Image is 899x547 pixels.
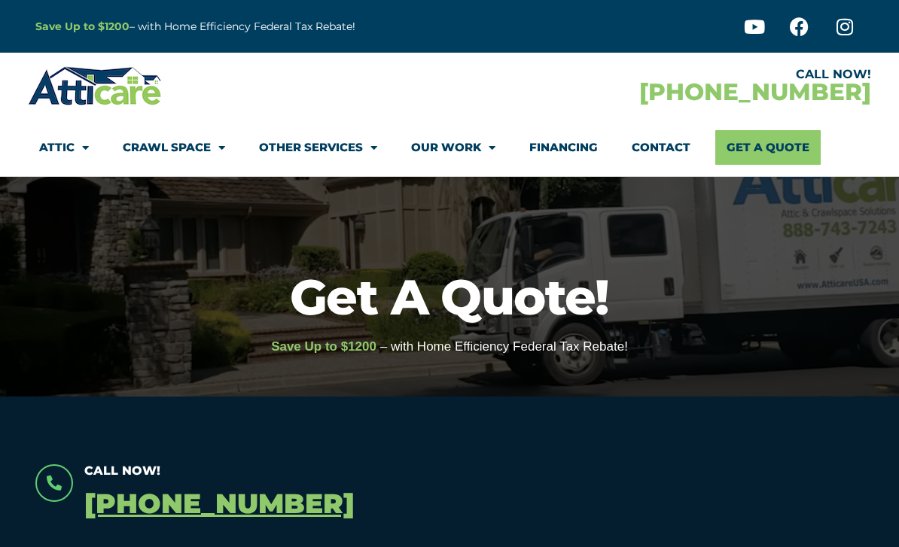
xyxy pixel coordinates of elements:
h1: Get A Quote! [8,272,891,321]
span: Save Up to $1200 [271,339,376,354]
a: Get A Quote [715,130,821,165]
span: – with Home Efficiency Federal Tax Rebate! [380,339,628,354]
a: Attic [39,130,89,165]
div: CALL NOW! [449,68,871,81]
nav: Menu [39,130,860,165]
a: Our Work [411,130,495,165]
a: Save Up to $1200 [35,20,130,33]
a: Financing [529,130,598,165]
p: – with Home Efficiency Federal Tax Rebate! [35,18,523,35]
a: Contact [632,130,690,165]
a: Other Services [259,130,377,165]
span: Call Now! [84,463,160,478]
a: Crawl Space [123,130,225,165]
